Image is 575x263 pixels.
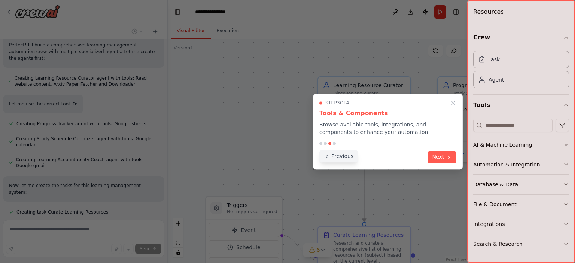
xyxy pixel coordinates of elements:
[319,109,456,118] h3: Tools & Components
[172,7,183,17] button: Hide left sidebar
[319,150,358,162] button: Previous
[325,100,349,106] span: Step 3 of 4
[449,98,458,107] button: Close walkthrough
[319,121,456,136] p: Browse available tools, integrations, and components to enhance your automation.
[428,151,456,163] button: Next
